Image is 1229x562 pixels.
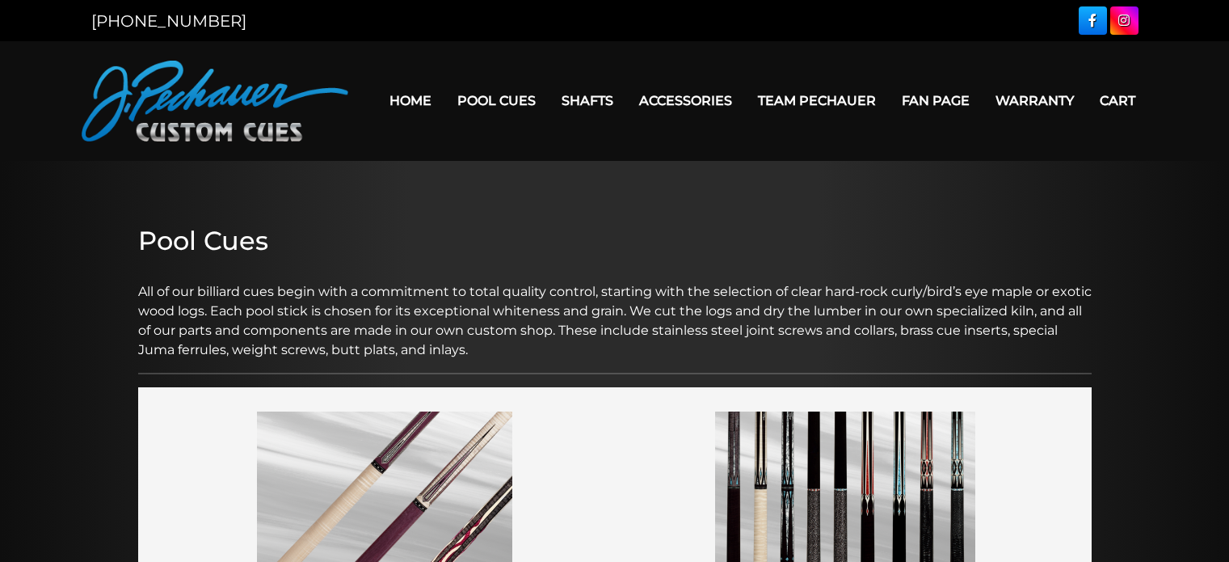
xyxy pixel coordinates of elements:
a: [PHONE_NUMBER] [91,11,246,31]
a: Warranty [983,80,1087,121]
p: All of our billiard cues begin with a commitment to total quality control, starting with the sele... [138,263,1092,360]
h2: Pool Cues [138,226,1092,256]
img: Pechauer Custom Cues [82,61,348,142]
a: Fan Page [889,80,983,121]
a: Home [377,80,444,121]
a: Cart [1087,80,1148,121]
a: Accessories [626,80,745,121]
a: Pool Cues [444,80,549,121]
a: Team Pechauer [745,80,889,121]
a: Shafts [549,80,626,121]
